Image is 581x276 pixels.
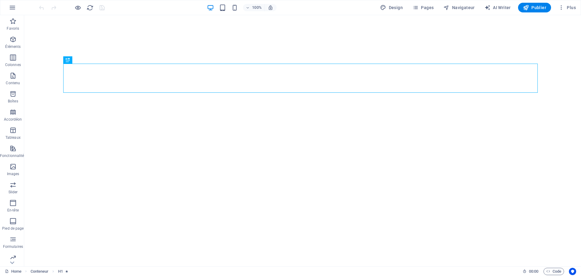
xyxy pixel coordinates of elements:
span: Publier [523,5,546,11]
span: Cliquez pour sélectionner. Double-cliquez pour modifier. [58,268,63,275]
h6: Durée de la session [523,268,539,275]
button: Publier [518,3,551,12]
p: Colonnes [5,62,21,67]
p: Favoris [7,26,19,31]
p: Boîtes [8,99,18,104]
span: AI Writer [484,5,511,11]
p: Pied de page [2,226,24,231]
span: Plus [558,5,576,11]
p: Formulaires [3,244,23,249]
button: Cliquez ici pour quitter le mode Aperçu et poursuivre l'édition. [74,4,81,11]
h6: 100% [252,4,262,11]
p: Slider [8,190,18,195]
p: Images [7,171,19,176]
i: Cet élément contient une animation. [65,270,68,273]
button: Usercentrics [569,268,576,275]
p: Tableaux [5,135,21,140]
span: Design [380,5,403,11]
p: Contenu [6,81,20,85]
button: 100% [243,4,264,11]
nav: breadcrumb [31,268,68,275]
a: Cliquez pour annuler la sélection. Double-cliquez pour ouvrir Pages. [5,268,21,275]
i: Lors du redimensionnement, ajuster automatiquement le niveau de zoom en fonction de l'appareil sé... [268,5,273,10]
span: : [533,269,534,274]
div: Design (Ctrl+Alt+Y) [378,3,405,12]
span: Pages [412,5,434,11]
button: Code [543,268,564,275]
span: 00 00 [529,268,538,275]
button: Navigateur [441,3,477,12]
span: Code [546,268,561,275]
button: reload [86,4,94,11]
button: Pages [410,3,436,12]
p: Accordéon [4,117,22,122]
i: Actualiser la page [87,4,94,11]
button: AI Writer [482,3,513,12]
p: En-tête [7,208,19,213]
p: Éléments [5,44,21,49]
span: Cliquez pour sélectionner. Double-cliquez pour modifier. [31,268,49,275]
button: Design [378,3,405,12]
span: Navigateur [443,5,474,11]
button: Plus [556,3,578,12]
